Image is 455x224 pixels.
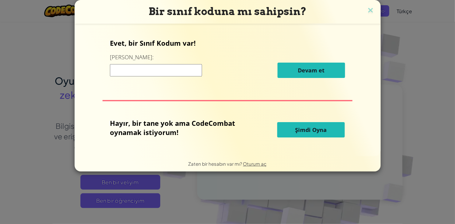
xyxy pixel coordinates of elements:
[367,6,375,15] img: close icon
[243,161,267,167] a: Oturum aç
[110,53,154,61] label: [PERSON_NAME]:
[149,5,306,17] span: Bir sınıf koduna mı sahipsin?
[189,161,243,167] span: Zaten bir hesabın var mı?
[298,67,325,74] span: Devam et
[295,126,327,133] span: Şimdi Oyna
[278,63,345,78] button: Devam et
[277,122,345,137] button: Şimdi Oyna
[110,118,246,137] p: Hayır, bir tane yok ama CodeCombat oynamak istiyorum!
[110,38,345,48] p: Evet, bir Sınıf Kodum var!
